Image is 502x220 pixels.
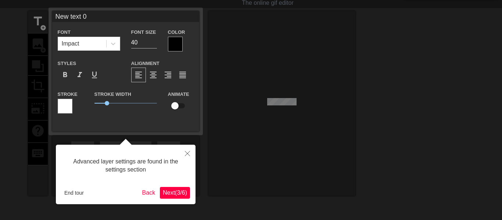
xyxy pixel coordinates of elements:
button: End tour [61,187,87,198]
span: Next ( 3 / 6 ) [163,190,187,196]
button: Close [179,145,196,162]
button: Next [160,187,190,199]
button: Back [139,187,158,199]
div: Advanced layer settings are found in the settings section [61,150,190,181]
